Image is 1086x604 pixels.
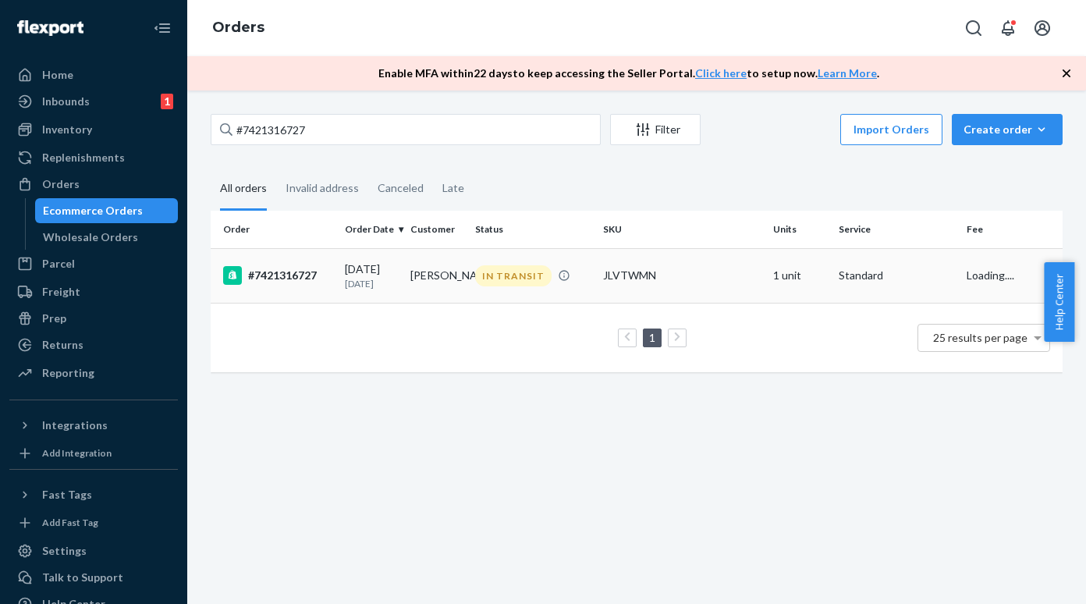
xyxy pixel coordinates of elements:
button: Open Search Box [958,12,989,44]
p: Enable MFA within 22 days to keep accessing the Seller Portal. to setup now. . [378,66,879,81]
button: Import Orders [840,114,942,145]
div: Invalid address [286,168,359,208]
th: Service [832,211,960,248]
div: Inbounds [42,94,90,109]
div: #7421316727 [223,266,332,285]
button: Integrations [9,413,178,438]
div: Settings [42,543,87,559]
div: IN TRANSIT [475,265,552,286]
th: Order Date [339,211,404,248]
a: Reporting [9,361,178,385]
div: Freight [42,284,80,300]
a: Orders [212,19,264,36]
div: Talk to Support [42,570,123,585]
a: Add Fast Tag [9,513,178,532]
div: Wholesale Orders [43,229,138,245]
th: Status [469,211,597,248]
div: Add Fast Tag [42,516,98,529]
a: Ecommerce Orders [35,198,179,223]
div: JLVTWMN [603,268,761,283]
div: Fast Tags [42,487,92,503]
ol: breadcrumbs [200,5,277,51]
a: Inventory [9,117,178,142]
a: Page 1 is your current page [646,331,658,344]
div: Integrations [42,417,108,433]
button: Create order [952,114,1063,145]
div: Filter [611,122,700,137]
div: Orders [42,176,80,192]
a: Settings [9,538,178,563]
a: Inbounds1 [9,89,178,114]
div: Replenishments [42,150,125,165]
a: Add Integration [9,444,178,463]
p: [DATE] [345,277,398,290]
div: [DATE] [345,261,398,290]
div: Create order [964,122,1051,137]
div: Late [442,168,464,208]
td: 1 unit [767,248,832,303]
button: Fast Tags [9,482,178,507]
button: Open notifications [992,12,1024,44]
a: Click here [695,66,747,80]
input: Search orders [211,114,601,145]
div: All orders [220,168,267,211]
div: Prep [42,311,66,326]
div: Parcel [42,256,75,272]
a: Learn More [818,66,877,80]
div: Canceled [378,168,424,208]
a: Prep [9,306,178,331]
button: Open account menu [1027,12,1058,44]
div: 1 [161,94,173,109]
span: 25 results per page [933,331,1027,344]
a: Talk to Support [9,565,178,590]
div: Reporting [42,365,94,381]
th: Units [767,211,832,248]
a: Freight [9,279,178,304]
div: Home [42,67,73,83]
div: Returns [42,337,83,353]
th: Order [211,211,339,248]
div: Inventory [42,122,92,137]
th: Fee [960,211,1063,248]
button: Filter [610,114,701,145]
a: Orders [9,172,178,197]
td: Loading.... [960,248,1063,303]
div: Customer [410,222,463,236]
p: Standard [839,268,954,283]
img: Flexport logo [17,20,83,36]
a: Wholesale Orders [35,225,179,250]
th: SKU [597,211,767,248]
div: Ecommerce Orders [43,203,143,219]
td: [PERSON_NAME] [404,248,470,303]
a: Returns [9,332,178,357]
button: Help Center [1044,262,1074,342]
a: Replenishments [9,145,178,170]
button: Close Navigation [147,12,178,44]
a: Parcel [9,251,178,276]
a: Home [9,62,178,87]
div: Add Integration [42,446,112,460]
